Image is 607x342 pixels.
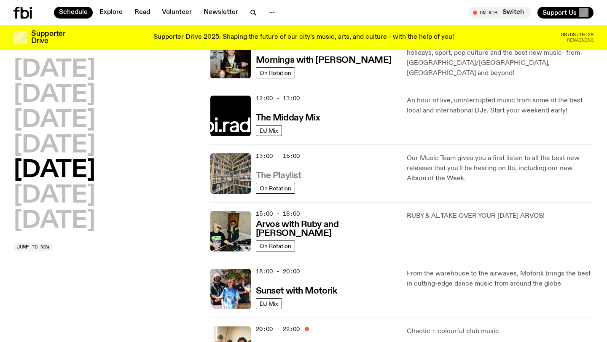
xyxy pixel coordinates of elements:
[256,171,301,180] h3: The Playlist
[129,7,155,19] a: Read
[407,96,594,116] p: An hour of live, uninterrupted music from some of the best local and international DJs. Start you...
[260,127,278,134] span: DJ Mix
[13,243,53,251] button: Jump to now
[256,94,300,102] span: 12:00 - 13:00
[17,245,49,249] span: Jump to now
[256,56,392,65] h3: Mornings with [PERSON_NAME]
[469,7,531,19] button: On AirSwitch
[256,210,300,218] span: 15:00 - 18:00
[13,134,95,158] button: [DATE]
[256,220,397,238] h3: Arvos with Ruby and [PERSON_NAME]
[210,269,251,309] img: Andrew, Reenie, and Pat stand in a row, smiling at the camera, in dappled light with a vine leafe...
[256,67,295,78] a: On Rotation
[210,38,251,78] img: Sam blankly stares at the camera, brightly lit by a camera flash wearing a hat collared shirt and...
[407,153,594,184] p: Our Music Team gives you a first listen to all the best new releases that you'll be hearing on fb...
[13,159,95,182] button: [DATE]
[256,112,320,123] a: The Midday Mix
[567,38,594,43] span: Remaining
[260,69,291,76] span: On Rotation
[256,152,300,160] span: 13:00 - 15:00
[157,7,197,19] a: Volunteer
[13,184,95,208] button: [DATE]
[94,7,128,19] a: Explore
[256,125,282,136] a: DJ Mix
[561,32,594,37] span: 08:03:19:28
[256,54,392,65] a: Mornings with [PERSON_NAME]
[210,211,251,251] img: Ruby wears a Collarbones t shirt and pretends to play the DJ decks, Al sings into a pringles can....
[256,267,300,275] span: 18:00 - 20:00
[256,170,301,180] a: The Playlist
[407,326,594,337] p: Chaotic + colourful club music
[543,9,577,16] span: Support Us
[260,300,278,307] span: DJ Mix
[256,183,295,194] a: On Rotation
[13,209,95,233] button: [DATE]
[13,58,95,82] button: [DATE]
[31,30,65,45] h3: Supporter Drive
[256,325,300,333] span: 20:00 - 22:00
[407,269,594,289] p: From the warehouse to the airwaves, Motorik brings the best in cutting-edge dance music from arou...
[260,185,291,191] span: On Rotation
[210,153,251,194] img: A corner shot of the fbi music library
[153,34,454,41] p: Supporter Drive 2025: Shaping the future of our city’s music, arts, and culture - with the help o...
[13,109,95,132] button: [DATE]
[407,38,594,78] p: [PERSON_NAME] gets you in the [DATE] spirit with inane holidays, sport, pop culture and the best ...
[256,285,337,296] a: Sunset with Motorik
[54,7,93,19] a: Schedule
[256,298,282,309] a: DJ Mix
[13,83,95,107] button: [DATE]
[256,219,397,238] a: Arvos with Ruby and [PERSON_NAME]
[199,7,243,19] a: Newsletter
[537,7,594,19] button: Support Us
[256,287,337,296] h3: Sunset with Motorik
[260,243,291,249] span: On Rotation
[256,240,295,251] a: On Rotation
[407,211,594,221] p: RUBY & AL TAKE OVER YOUR [DATE] ARVOS!
[256,114,320,123] h3: The Midday Mix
